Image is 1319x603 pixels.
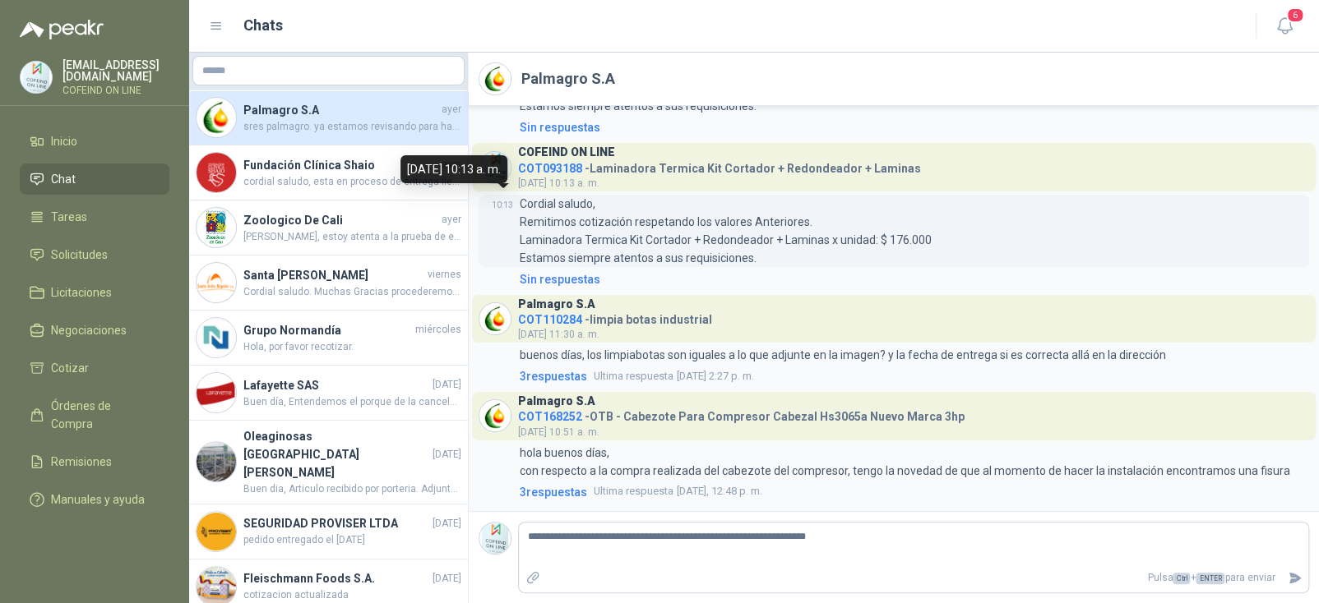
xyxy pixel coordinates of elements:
span: Licitaciones [51,283,112,301]
span: Remisiones [51,453,112,471]
h4: Santa [PERSON_NAME] [243,266,424,284]
a: Licitaciones [20,277,169,308]
a: Sin respuestas [516,270,1309,288]
span: 10:13 [492,200,513,209]
span: Cotizar [51,359,89,377]
span: cotizacion actualizada [243,587,461,603]
div: Sin respuestas [520,270,600,288]
div: Sin respuestas [520,118,600,136]
span: [DATE], 12:48 p. m. [594,483,762,499]
span: ayer [442,212,461,228]
a: Company LogoOleaginosas [GEOGRAPHIC_DATA][PERSON_NAME][DATE]Buen dia, Articulo recibido por porte... [189,421,468,504]
h4: Palmagro S.A [243,101,438,119]
span: Manuales y ayuda [51,490,145,509]
span: pedido entregado el [DATE] [243,532,461,548]
span: COT168252 [518,410,582,423]
a: Remisiones [20,446,169,477]
h4: - limpia botas industrial [518,309,712,325]
span: Buen día, Entendemos el porque de la cancelación y solicitamos disculpa por los inconvenientes ca... [243,394,461,410]
a: Manuales y ayuda [20,484,169,515]
h4: - OTB - Cabezote Para Compresor Cabezal Hs3065a Nuevo Marca 3hp [518,406,965,421]
span: Inicio [51,132,77,150]
a: Company LogoSanta [PERSON_NAME]viernesCordial saludo. Muchas Gracias procederemos con el despacho. [189,255,468,311]
span: [DATE] [433,571,461,587]
span: Hola, por favor recotizar. [243,339,461,355]
p: buenos días, los limpiabotas son iguales a lo que adjunte en la imagen? y la fecha de entrega si ... [520,346,1166,364]
img: Company Logo [197,512,236,551]
a: Company LogoGrupo NormandíamiércolesHola, por favor recotizar. [189,311,468,366]
span: Buen dia, Articulo recibido por porteria. Adjunto evidencia. [243,481,461,497]
span: ENTER [1196,573,1224,584]
a: 3respuestasUltima respuesta[DATE], 12:48 p. m. [516,483,1309,501]
p: hola buenos días, con respecto a la compra realizada del cabezote del compresor, tengo la novedad... [520,444,1290,480]
a: Tareas [20,201,169,232]
img: Company Logo [479,303,511,334]
p: Cordial saludo, Remitimos cotización respetando los valores Anteriores. Laminadora Termica Kit Co... [520,195,932,267]
span: 3 respuesta s [520,367,587,385]
span: miércoles [415,322,461,338]
a: Inicio [20,126,169,157]
span: viernes [428,267,461,283]
span: [DATE] [433,516,461,532]
img: Company Logo [479,522,511,554]
span: ayer [442,102,461,117]
img: Company Logo [197,318,236,357]
a: Company LogoZoologico De Caliayer[PERSON_NAME], estoy atenta a la prueba de entrega porque no he ... [189,200,468,255]
span: Negociaciones [51,321,127,339]
h1: Chats [243,14,283,37]
span: [PERSON_NAME], estoy atenta a la prueba de entrega porque no he logrado ubicar el pedido, nadie m... [243,229,461,245]
span: Tareas [51,208,87,226]
h2: Palmagro S.A [521,67,615,90]
a: Company LogoSEGURIDAD PROVISER LTDA[DATE]pedido entregado el [DATE] [189,504,468,559]
span: COT110284 [518,313,582,326]
span: [DATE] 2:27 p. m. [594,368,754,384]
h4: Zoologico De Cali [243,211,438,229]
span: sres palmagro. ya estamos revisando para hacer un cambio de la pieza averiada o la devolucion del... [243,119,461,135]
span: Chat [51,170,76,188]
a: 3respuestasUltima respuesta[DATE] 2:27 p. m. [516,367,1309,385]
img: Company Logo [197,98,236,137]
span: cordial saludo, esta en proceso de entrega llega a sus instalaciones entre [DATE] y [DATE] [243,174,461,190]
a: Company LogoFundación Clínica Shaioayercordial saludo, esta en proceso de entrega llega a sus ins... [189,145,468,200]
div: [DATE] 10:13 a. m. [400,155,507,183]
span: Solicitudes [51,246,108,264]
h4: Grupo Normandía [243,321,412,339]
a: Company LogoPalmagro S.Aayersres palmagro. ya estamos revisando para hacer un cambio de la pieza ... [189,90,468,145]
span: [DATE] 10:13 a. m. [518,177,599,189]
span: [DATE] 10:51 a. m. [518,426,599,438]
span: 3 respuesta s [520,483,587,501]
img: Company Logo [197,208,236,247]
span: 6 [1286,7,1304,23]
a: Solicitudes [20,239,169,270]
span: Ultima respuesta [594,368,673,384]
h4: Oleaginosas [GEOGRAPHIC_DATA][PERSON_NAME] [243,427,429,481]
h4: SEGURIDAD PROVISER LTDA [243,514,429,532]
span: Órdenes de Compra [51,397,154,433]
span: [DATE] [433,377,461,393]
p: Pulsa + para enviar [547,564,1282,592]
span: COT093188 [518,162,582,175]
button: Enviar [1281,564,1308,592]
img: Company Logo [479,152,511,183]
h4: Fleischmann Foods S.A. [243,569,429,587]
img: Company Logo [21,62,52,93]
span: Cordial saludo. Muchas Gracias procederemos con el despacho. [243,284,461,300]
img: Logo peakr [20,20,104,39]
a: Órdenes de Compra [20,390,169,440]
img: Company Logo [479,400,511,431]
img: Company Logo [479,63,511,94]
span: [DATE] 11:30 a. m. [518,329,599,340]
button: 6 [1270,12,1299,41]
span: Ultima respuesta [594,483,673,499]
h4: Fundación Clínica Shaio [243,156,438,174]
h3: COFEIND ON LINE [518,148,615,157]
p: [EMAIL_ADDRESS][DOMAIN_NAME] [62,59,169,82]
span: [DATE] [433,447,461,463]
h4: Lafayette SAS [243,376,429,394]
a: Company LogoLafayette SAS[DATE]Buen día, Entendemos el porque de la cancelación y solicitamos dis... [189,366,468,421]
img: Company Logo [197,442,236,481]
h4: - Laminadora Termica Kit Cortador + Redondeador + Laminas [518,158,921,173]
p: COFEIND ON LINE [62,85,169,95]
label: Adjuntar archivos [519,564,547,592]
h3: Palmagro S.A [518,397,595,406]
